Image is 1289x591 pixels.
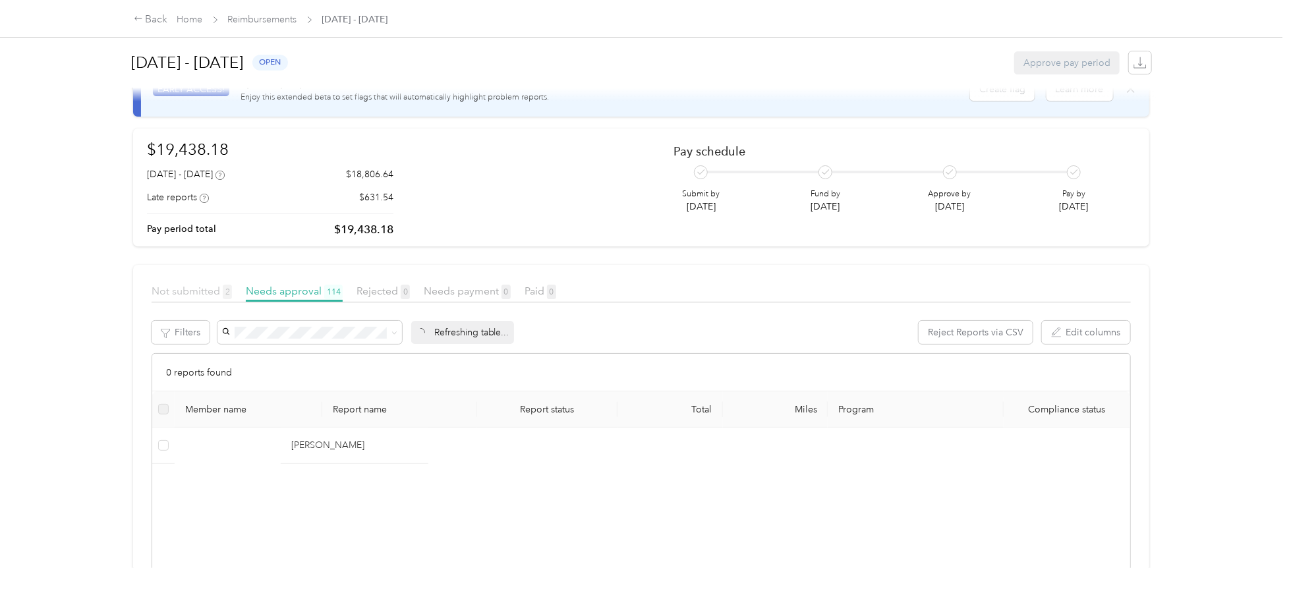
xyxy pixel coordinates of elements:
[919,321,1033,344] button: Reject Reports via CSV
[929,200,971,213] p: [DATE]
[828,391,1003,428] th: Program
[322,13,388,26] span: [DATE] - [DATE]
[929,188,971,200] p: Approve by
[811,188,840,200] p: Fund by
[322,391,476,428] th: Report name
[228,14,297,25] a: Reimbursements
[291,438,418,453] div: [PERSON_NAME]
[152,321,210,344] button: Filters
[346,167,393,181] p: $18,806.64
[147,222,216,236] p: Pay period total
[147,138,393,161] h1: $19,438.18
[424,285,511,297] span: Needs payment
[733,404,818,415] div: Miles
[152,285,232,297] span: Not submitted
[134,12,168,28] div: Back
[811,200,840,213] p: [DATE]
[501,285,511,299] span: 0
[175,391,322,428] th: Member name
[324,285,343,299] span: 114
[357,285,410,297] span: Rejected
[673,144,1112,158] h2: Pay schedule
[334,221,393,238] p: $19,438.18
[246,285,343,297] span: Needs approval
[147,190,209,204] div: Late reports
[359,190,393,204] p: $631.54
[252,55,288,70] span: open
[401,285,410,299] span: 0
[1215,517,1289,591] iframe: Everlance-gr Chat Button Frame
[1060,188,1089,200] p: Pay by
[488,404,607,415] span: Report status
[177,14,203,25] a: Home
[147,167,225,181] div: [DATE] - [DATE]
[1042,321,1130,344] button: Edit columns
[185,404,312,415] div: Member name
[1060,200,1089,213] p: [DATE]
[131,47,243,78] h1: [DATE] - [DATE]
[411,321,514,344] div: Refreshing table...
[547,285,556,299] span: 0
[223,285,232,299] span: 2
[1014,404,1120,415] span: Compliance status
[525,285,556,297] span: Paid
[628,404,712,415] div: Total
[682,200,720,213] p: [DATE]
[152,354,1130,391] div: 0 reports found
[682,188,720,200] p: Submit by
